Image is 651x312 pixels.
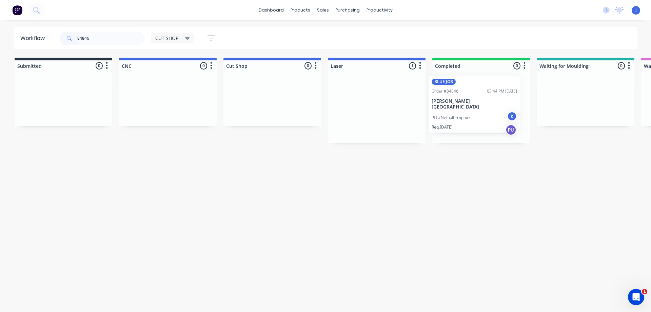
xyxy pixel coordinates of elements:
div: sales [314,5,332,15]
input: Search for orders... [77,32,144,45]
iframe: Intercom live chat [628,289,644,305]
span: 1 [642,289,647,294]
div: productivity [363,5,396,15]
img: Factory [12,5,22,15]
span: J [635,7,637,13]
a: dashboard [255,5,287,15]
div: Workflow [20,34,48,42]
div: purchasing [332,5,363,15]
div: products [287,5,314,15]
span: CUT SHOP [155,35,178,42]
